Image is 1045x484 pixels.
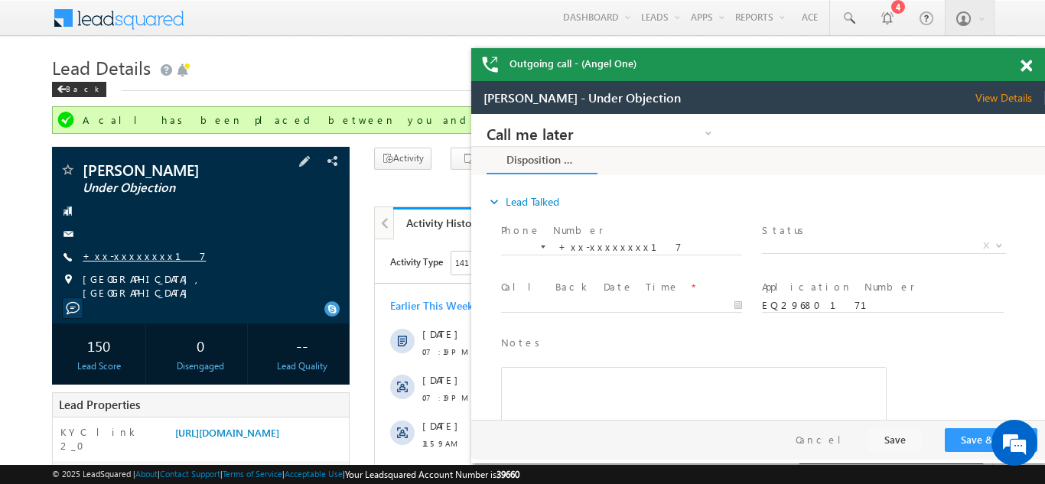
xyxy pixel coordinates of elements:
div: Rich Text Editor, 40788eee-0fb2-11ec-a811-0adc8a9d82c2__tab1__section1__Notes__Lead__0_lsq-form-m... [30,253,415,339]
div: . [99,455,550,469]
div: Minimize live chat window [251,8,288,44]
div: Lead Quality [259,359,345,373]
span: Lead Capture: [99,226,203,239]
span: Outbound Call [99,271,232,284]
div: . [99,363,550,377]
a: expand_moreLead Talked [15,74,88,102]
div: . [99,134,550,148]
span: [DATE] [47,134,82,148]
div: Earlier This Week [15,60,98,73]
a: Contact Support [160,469,220,479]
div: All Time [263,17,294,31]
span: Outgoing call - (Angel One) [509,57,636,70]
span: 07:19 PM [47,106,93,119]
span: [DATE] [47,455,82,469]
div: Back [52,82,106,97]
span: © 2025 LeadSquared | | | | | [52,467,519,482]
span: System [171,331,204,344]
label: Call Back Date Time [30,166,208,180]
span: System [167,102,200,115]
span: 07:19 PM [47,151,93,165]
span: Time [230,11,251,34]
span: [DATE] [47,180,82,193]
span: [DATE] [47,226,82,239]
span: [PERSON_NAME] - Under Objection [12,10,210,24]
div: Sales Activity,Email Bounced,Email Link Clicked,Email Marked Spam,Email Opened & 136 more.. [77,12,191,35]
span: 10:14 PM [47,427,93,440]
a: Terms of Service [223,469,282,479]
span: [DATE] [47,363,82,377]
span: [DATE] [47,409,82,423]
span: [DATE] [47,271,82,285]
span: [PERSON_NAME] [83,162,266,177]
div: Disengaged [158,359,243,373]
span: Lead Capture: [99,455,203,468]
div: 150 [56,331,142,359]
span: [DATE] [47,317,82,331]
div: -- [259,331,345,359]
div: A call has been placed between you and +xx-xxxxxxxx17 [83,113,965,127]
span: Automation [252,102,327,115]
span: details [215,363,285,376]
div: . [99,409,550,423]
span: Under Objection [99,88,469,115]
span: details [215,180,285,193]
span: details [215,409,285,422]
span: 11:59 AM [47,197,93,211]
span: X [512,125,518,138]
span: Application Submitted [321,88,425,101]
div: 141 Selected [80,17,129,31]
span: 10:14 PM [47,335,93,349]
div: Activity History [405,216,483,230]
button: Activity [374,148,431,170]
a: Acceptable Use [285,469,343,479]
span: Activity Type [15,11,68,34]
div: Chat with us now [80,80,257,100]
span: Lead Capture: [99,180,203,193]
span: +50 [572,278,594,297]
span: details [215,455,285,468]
span: Under Objection [83,180,266,196]
span: 09:10 AM [47,289,93,303]
label: Application Number [291,166,444,180]
textarea: Type your message and hit 'Enter' [20,141,279,362]
span: details [215,226,285,239]
span: View Details [504,10,574,24]
label: KYC link 2_0 [60,425,160,453]
span: Lead Stage changed from to by through [99,317,465,344]
span: [DATE] [47,88,82,102]
span: Application Submitted [99,317,465,344]
img: d_60004797649_company_0_60004797649 [26,80,64,100]
a: +xx-xxxxxxxx17 [83,249,206,262]
span: Did not answer a call by [PERSON_NAME] through 08069454360. [99,271,477,298]
span: Under Objection [321,317,397,330]
em: Start Chat [208,375,278,396]
div: 0 [158,331,243,359]
div: Lead Score [56,359,142,373]
a: About [135,469,158,479]
label: Status [291,109,338,124]
label: Notes [30,222,74,236]
i: expand_more [15,80,31,96]
span: 11:59 AM [47,243,93,257]
label: Phone Number [30,109,132,124]
span: 39660 [496,469,519,480]
span: Lead Stage changed from to by through [99,88,469,115]
a: Call me later [15,11,245,28]
span: Lead Properties [59,397,140,412]
a: Activity History [393,207,494,239]
span: Call me later [15,12,210,26]
span: [GEOGRAPHIC_DATA], [GEOGRAPHIC_DATA] [83,272,322,300]
span: Lead Capture: [99,134,203,147]
span: Lead Capture: [99,409,203,422]
span: Lead Capture: [99,363,203,376]
span: Lead Details [52,55,151,80]
span: details [215,134,285,147]
div: . [99,226,550,239]
button: Note [451,148,508,170]
span: 10:14 PM [47,381,93,395]
a: [URL][DOMAIN_NAME] [175,426,279,439]
span: Your Leadsquared Account Number is [345,469,519,480]
div: . [99,180,550,193]
span: Automation [256,331,331,344]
